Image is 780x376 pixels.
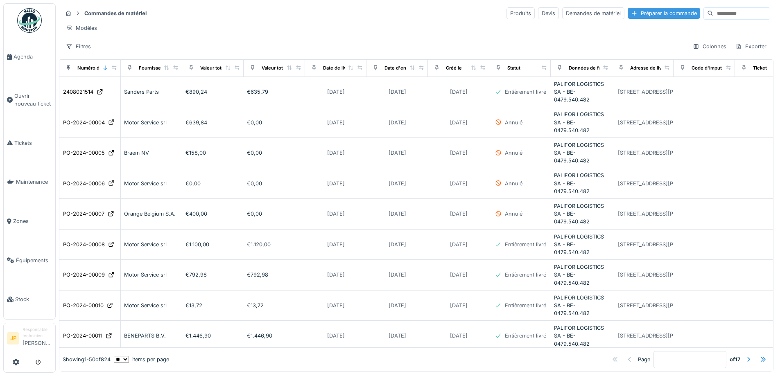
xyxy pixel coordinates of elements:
[389,210,406,218] div: [DATE]
[505,88,546,96] div: Entièrement livré
[554,171,609,195] div: PALIFOR LOGISTICS SA - BE-0479.540.482
[389,271,406,279] div: [DATE]
[124,241,179,248] div: Motor Service srl
[14,139,52,147] span: Tickets
[124,88,179,96] div: Sanders Parts
[15,295,52,303] span: Stock
[450,180,468,187] div: [DATE]
[185,119,240,126] div: €639,84
[247,271,302,279] div: €792,98
[569,65,621,72] div: Données de facturation
[554,324,609,348] div: PALIFOR LOGISTICS SA - BE-0479.540.482
[114,356,169,363] div: items per page
[450,241,468,248] div: [DATE]
[262,65,310,72] div: Valeur totale facturée
[247,88,302,96] div: €635,79
[389,88,406,96] div: [DATE]
[554,263,609,287] div: PALIFOR LOGISTICS SA - BE-0479.540.482
[327,88,345,96] div: [DATE]
[63,241,105,248] div: PO-2024-00008
[124,210,179,218] div: Orange Belgium S.A.
[327,302,345,309] div: [DATE]
[124,149,179,157] div: Braem NV
[139,65,165,72] div: Fournisseur
[450,271,468,279] div: [DATE]
[124,302,179,309] div: Motor Service srl
[327,119,345,126] div: [DATE]
[185,302,240,309] div: €13,72
[327,149,345,157] div: [DATE]
[124,332,179,340] div: BENEPARTS B.V.
[630,65,676,72] div: Adresse de livraison
[450,302,468,309] div: [DATE]
[327,210,345,218] div: [DATE]
[7,332,19,344] li: JP
[62,22,101,34] div: Modèles
[247,241,302,248] div: €1.120,00
[185,180,240,187] div: €0,00
[185,88,240,96] div: €890,24
[446,65,462,72] div: Créé le
[63,356,111,363] div: Showing 1 - 50 of 824
[450,332,468,340] div: [DATE]
[247,119,302,126] div: €0,00
[63,210,104,218] div: PO-2024-00007
[505,332,546,340] div: Entièrement livré
[63,149,105,157] div: PO-2024-00005
[689,41,730,52] div: Colonnes
[247,149,302,157] div: €0,00
[450,88,468,96] div: [DATE]
[507,65,520,72] div: Statut
[4,202,55,241] a: Zones
[200,65,257,72] div: Valeur totale commandée
[327,180,345,187] div: [DATE]
[618,88,712,96] div: [STREET_ADDRESS][PERSON_NAME]
[124,180,179,187] div: Motor Service srl
[505,119,522,126] div: Annulé
[81,9,150,17] strong: Commandes de matériel
[185,332,240,340] div: €1.446,90
[618,271,712,279] div: [STREET_ADDRESS][PERSON_NAME]
[4,37,55,77] a: Agenda
[23,326,52,350] li: [PERSON_NAME]
[450,210,468,218] div: [DATE]
[4,162,55,202] a: Maintenance
[618,180,712,187] div: [STREET_ADDRESS][PERSON_NAME]
[389,241,406,248] div: [DATE]
[450,119,468,126] div: [DATE]
[554,294,609,317] div: PALIFOR LOGISTICS SA - BE-0479.540.482
[505,302,546,309] div: Entièrement livré
[4,77,55,124] a: Ouvrir nouveau ticket
[63,88,93,96] div: 2408021514
[185,210,240,218] div: €400,00
[505,210,522,218] div: Annulé
[185,241,240,248] div: €1.100,00
[247,210,302,218] div: €0,00
[389,180,406,187] div: [DATE]
[63,119,105,126] div: PO-2024-00004
[14,53,52,61] span: Agenda
[505,180,522,187] div: Annulé
[628,8,700,19] div: Préparer la commande
[7,326,52,352] a: JP Responsable technicien[PERSON_NAME]
[327,241,345,248] div: [DATE]
[77,65,129,72] div: Numéro de commande
[17,8,42,33] img: Badge_color-CXgf-gQk.svg
[618,149,712,157] div: [STREET_ADDRESS][PERSON_NAME]
[185,271,240,279] div: €792,98
[13,217,52,225] span: Zones
[4,241,55,280] a: Équipements
[506,7,535,19] div: Produits
[554,202,609,226] div: PALIFOR LOGISTICS SA - BE-0479.540.482
[384,65,451,72] div: Date d'envoi de la commande
[124,271,179,279] div: Motor Service srl
[16,257,52,264] span: Équipements
[389,302,406,309] div: [DATE]
[618,210,712,218] div: [STREET_ADDRESS][PERSON_NAME]
[505,149,522,157] div: Annulé
[389,332,406,340] div: [DATE]
[538,7,559,19] div: Devis
[554,233,609,257] div: PALIFOR LOGISTICS SA - BE-0479.540.482
[562,7,624,19] div: Demandes de matériel
[247,332,302,340] div: €1.446,90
